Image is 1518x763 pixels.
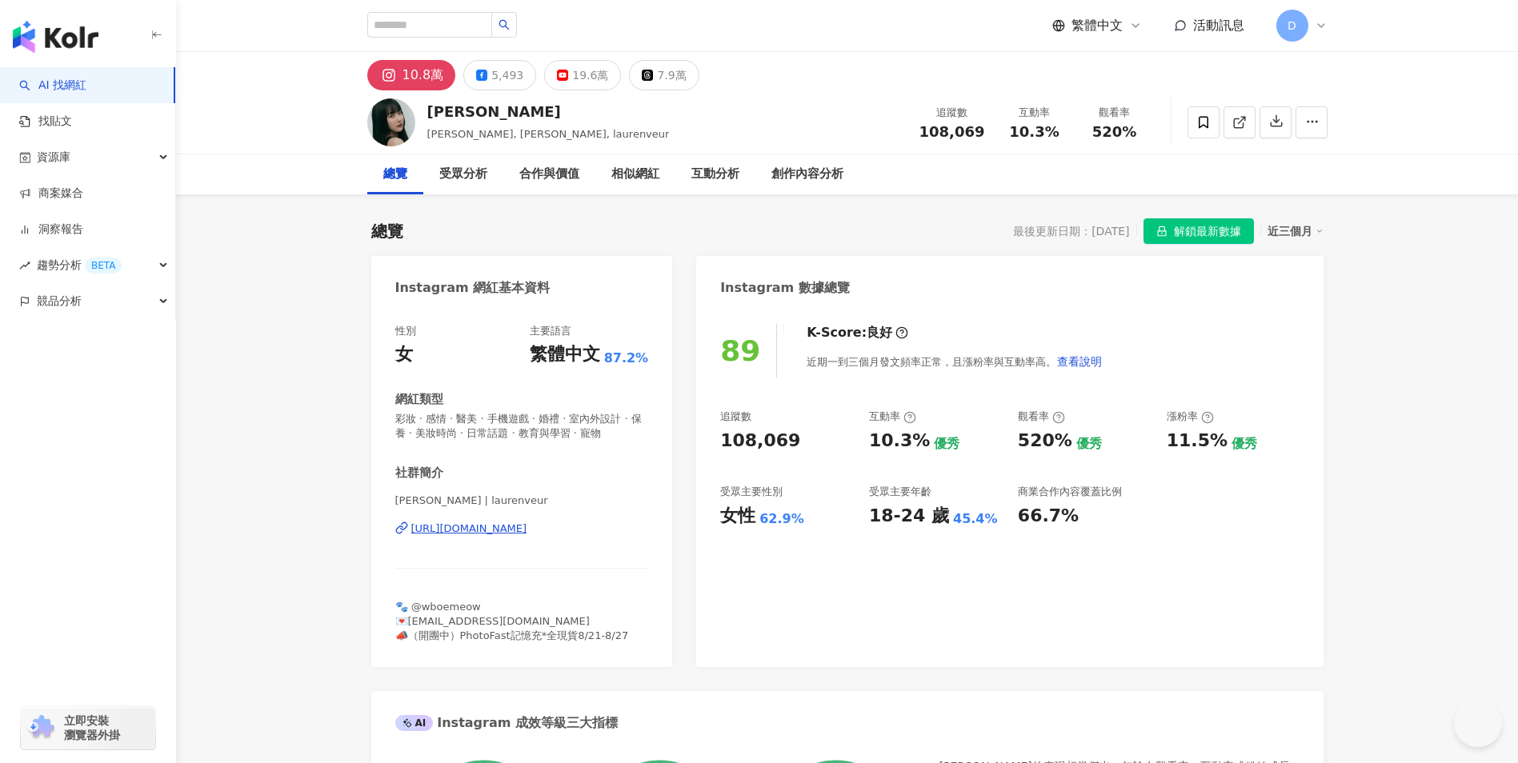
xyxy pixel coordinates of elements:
[1156,226,1168,237] span: lock
[530,324,571,338] div: 主要語言
[21,706,155,749] a: chrome extension立即安裝 瀏覽器外掛
[1004,105,1065,121] div: 互動率
[395,601,629,641] span: 🐾 @wboemeow 💌[EMAIL_ADDRESS][DOMAIN_NAME] 📣（開團中）PhotoFast記憶充*全現貨8/21-8/27
[1454,699,1502,747] iframe: Help Scout Beacon - Open
[807,324,908,342] div: K-Score :
[934,435,959,453] div: 優秀
[383,165,407,184] div: 總覽
[85,258,122,274] div: BETA
[395,715,434,731] div: AI
[720,279,850,297] div: Instagram 數據總覽
[395,465,443,481] div: 社群簡介
[869,409,916,424] div: 互動率
[1167,409,1214,424] div: 漲粉率
[19,222,83,238] a: 洞察報告
[953,510,998,528] div: 45.4%
[64,713,120,742] span: 立即安裝 瀏覽器外掛
[1174,219,1241,245] span: 解鎖最新數據
[1013,225,1129,238] div: 最後更新日期：[DATE]
[37,283,82,319] span: 競品分析
[1018,504,1079,529] div: 66.7%
[463,60,536,90] button: 5,493
[1084,105,1145,121] div: 觀看率
[629,60,699,90] button: 7.9萬
[367,60,456,90] button: 10.8萬
[395,279,551,297] div: Instagram 網紅基本資料
[1018,485,1122,499] div: 商業合作內容覆蓋比例
[1193,18,1244,33] span: 活動訊息
[367,98,415,146] img: KOL Avatar
[1056,346,1103,378] button: 查看說明
[1232,435,1257,453] div: 優秀
[395,412,649,441] span: 彩妝 · 感情 · 醫美 · 手機遊戲 · 婚禮 · 室內外設計 · 保養 · 美妝時尚 · 日常話題 · 教育與學習 · 寵物
[807,346,1103,378] div: 近期一到三個月發文頻率正常，且漲粉率與互動率高。
[604,350,649,367] span: 87.2%
[19,186,83,202] a: 商案媒合
[427,128,670,140] span: [PERSON_NAME], [PERSON_NAME], laurenveur
[19,114,72,130] a: 找貼文
[1144,218,1254,244] button: 解鎖最新數據
[395,391,443,408] div: 網紅類型
[544,60,621,90] button: 19.6萬
[1092,124,1137,140] span: 520%
[26,715,57,741] img: chrome extension
[19,260,30,271] span: rise
[869,485,931,499] div: 受眾主要年齡
[1076,435,1102,453] div: 優秀
[867,324,892,342] div: 良好
[572,64,608,86] div: 19.6萬
[720,429,800,453] div: 108,069
[771,165,843,184] div: 創作內容分析
[395,342,413,367] div: 女
[403,64,444,86] div: 10.8萬
[869,504,949,529] div: 18-24 歲
[1167,429,1228,453] div: 11.5%
[519,165,579,184] div: 合作與價值
[13,21,98,53] img: logo
[720,334,760,367] div: 89
[1071,17,1123,34] span: 繁體中文
[395,324,416,338] div: 性別
[1268,221,1324,242] div: 近三個月
[19,78,86,94] a: searchAI 找網紅
[919,123,985,140] span: 108,069
[491,64,523,86] div: 5,493
[37,247,122,283] span: 趨勢分析
[1018,429,1072,453] div: 520%
[411,521,527,536] div: [URL][DOMAIN_NAME]
[371,220,403,242] div: 總覽
[530,342,600,367] div: 繁體中文
[720,409,751,424] div: 追蹤數
[611,165,659,184] div: 相似網紅
[1009,124,1059,140] span: 10.3%
[720,485,783,499] div: 受眾主要性別
[1057,355,1102,368] span: 查看說明
[439,165,487,184] div: 受眾分析
[499,19,510,30] span: search
[395,521,649,536] a: [URL][DOMAIN_NAME]
[1288,17,1296,34] span: D
[427,102,670,122] div: [PERSON_NAME]
[759,510,804,528] div: 62.9%
[657,64,686,86] div: 7.9萬
[919,105,985,121] div: 追蹤數
[869,429,930,453] div: 10.3%
[37,139,70,175] span: 資源庫
[691,165,739,184] div: 互動分析
[1018,409,1065,424] div: 觀看率
[395,714,618,732] div: Instagram 成效等級三大指標
[720,504,755,529] div: 女性
[395,493,649,508] span: [PERSON_NAME] | laurenveur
